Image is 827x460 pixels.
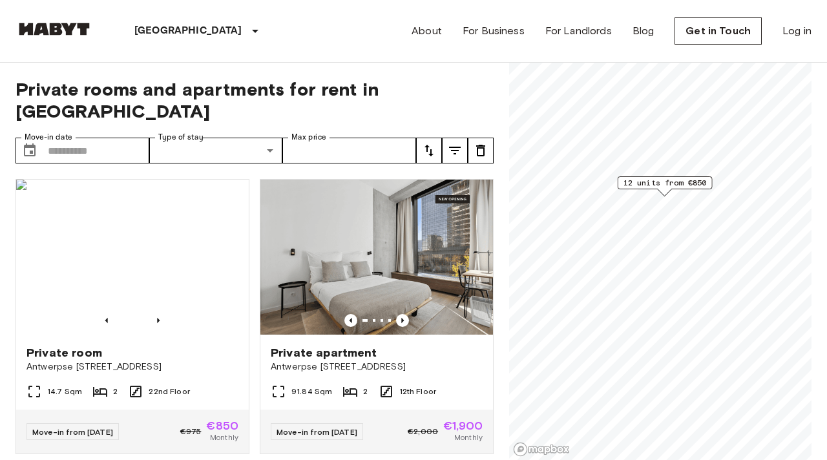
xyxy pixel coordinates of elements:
[210,432,238,443] span: Monthly
[291,386,332,397] span: 91.84 Sqm
[16,180,249,335] img: Marketing picture of unit BE-23-003-090-002
[277,427,357,437] span: Move-in from [DATE]
[206,420,238,432] span: €850
[782,23,811,39] a: Log in
[16,179,249,454] a: Marketing picture of unit BE-23-003-090-002Previous imagePrevious imagePrivate roomAntwerpse [STR...
[513,442,570,457] a: Mapbox logo
[633,23,654,39] a: Blog
[152,314,165,327] button: Previous image
[26,345,102,361] span: Private room
[344,314,357,327] button: Previous image
[399,386,437,397] span: 12th Floor
[271,345,377,361] span: Private apartment
[675,17,762,45] a: Get in Touch
[454,432,483,443] span: Monthly
[134,23,242,39] p: [GEOGRAPHIC_DATA]
[271,361,483,373] span: Antwerpse [STREET_ADDRESS]
[180,426,202,437] span: €975
[363,386,368,397] span: 2
[545,23,612,39] a: For Landlords
[26,361,238,373] span: Antwerpse [STREET_ADDRESS]
[17,138,43,163] button: Choose date
[100,314,113,327] button: Previous image
[416,138,442,163] button: tune
[468,138,494,163] button: tune
[260,179,494,454] a: Marketing picture of unit BE-23-003-045-001Previous imagePrevious imagePrivate apartmentAntwerpse...
[149,386,190,397] span: 22nd Floor
[396,314,409,327] button: Previous image
[443,420,483,432] span: €1,900
[25,132,72,143] label: Move-in date
[463,23,525,39] a: For Business
[412,23,442,39] a: About
[113,386,118,397] span: 2
[291,132,326,143] label: Max price
[442,138,468,163] button: tune
[260,180,493,335] img: Marketing picture of unit BE-23-003-045-001
[618,176,713,196] div: Map marker
[16,23,93,36] img: Habyt
[623,177,707,189] span: 12 units from €850
[32,427,113,437] span: Move-in from [DATE]
[47,386,82,397] span: 14.7 Sqm
[16,78,494,122] span: Private rooms and apartments for rent in [GEOGRAPHIC_DATA]
[158,132,204,143] label: Type of stay
[408,426,438,437] span: €2,000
